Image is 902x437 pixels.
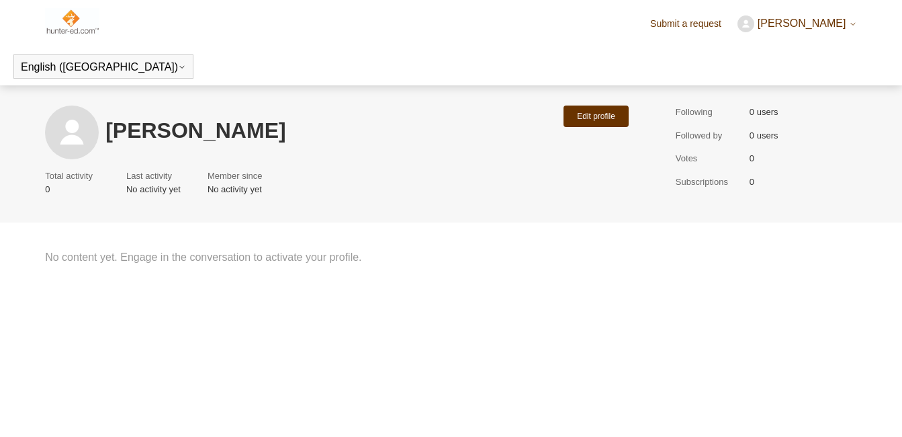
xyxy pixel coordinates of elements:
[208,169,263,183] span: Member since
[21,61,186,73] button: English ([GEOGRAPHIC_DATA])
[45,183,99,196] span: 0
[105,122,557,139] h1: [PERSON_NAME]
[676,106,743,119] span: Following
[737,15,857,32] button: [PERSON_NAME]
[750,106,778,119] span: 0 users
[750,175,754,189] span: 0
[126,183,181,196] span: No activity yet
[758,17,846,29] span: [PERSON_NAME]
[750,129,778,143] span: 0 users
[45,8,99,35] img: Hunter-Ed Help Center home page
[126,169,174,183] span: Last activity
[45,169,93,183] span: Total activity
[750,152,754,165] span: 0
[563,106,629,127] button: Edit profile
[815,392,893,427] div: Chat Support
[676,129,743,143] span: Followed by
[45,249,635,266] span: No content yet. Engage in the conversation to activate your profile.
[208,183,269,196] span: No activity yet
[676,152,743,165] span: Votes
[676,175,743,189] span: Subscriptions
[650,17,735,31] a: Submit a request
